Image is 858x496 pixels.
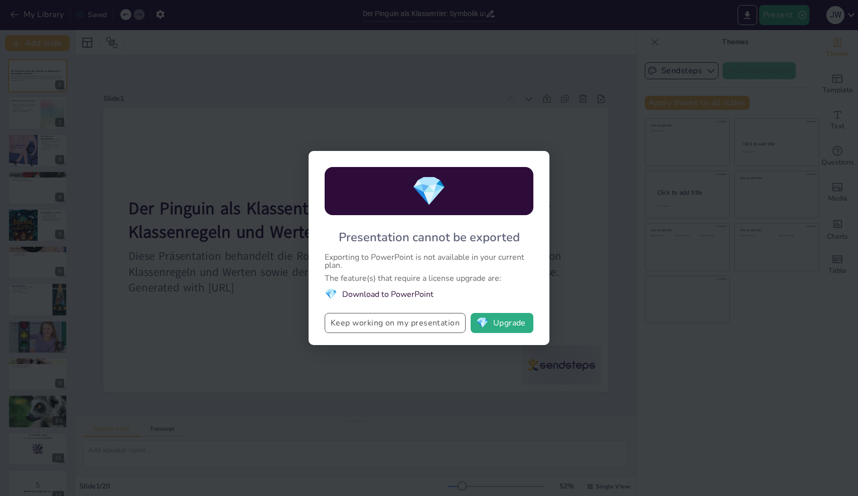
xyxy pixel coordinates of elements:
[339,229,520,245] div: Presentation cannot be exported
[476,318,489,328] span: diamond
[325,287,533,301] li: Download to PowerPoint
[325,313,466,333] button: Keep working on my presentation
[325,253,533,269] div: Exporting to PowerPoint is not available in your current plan.
[471,313,533,333] button: diamondUpgrade
[411,172,447,211] span: diamond
[325,274,533,282] div: The feature(s) that require a license upgrade are:
[325,287,337,301] span: diamond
